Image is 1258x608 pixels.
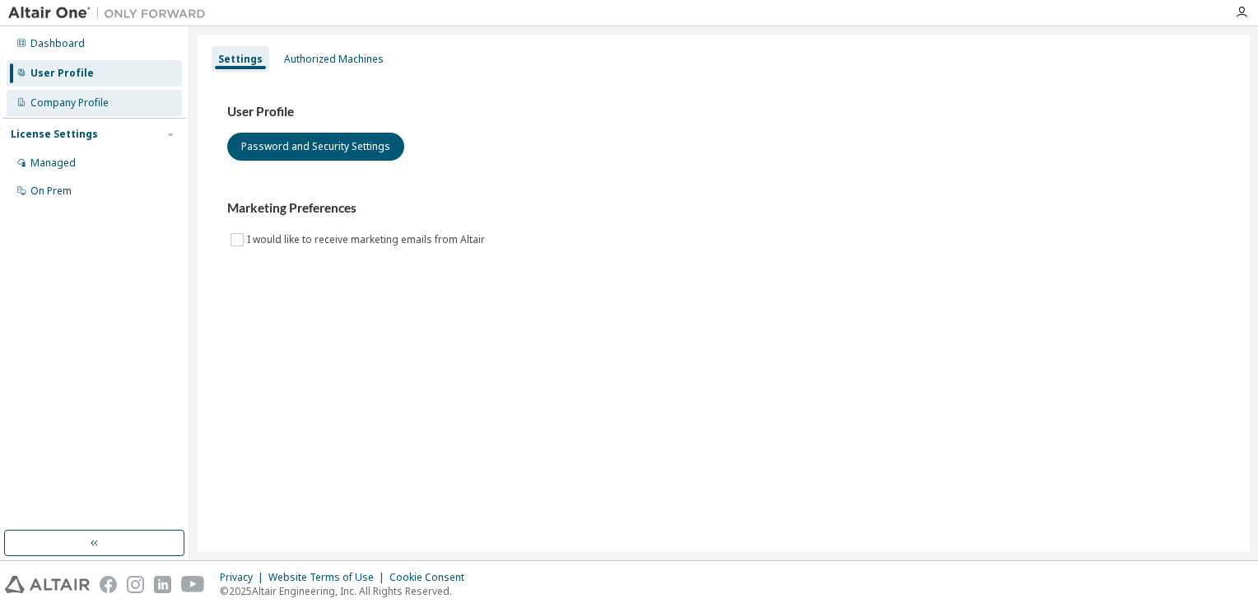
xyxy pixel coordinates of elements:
img: Altair One [8,5,214,21]
div: Settings [218,53,263,66]
div: Website Terms of Use [268,571,389,584]
img: instagram.svg [127,576,144,593]
img: altair_logo.svg [5,576,90,593]
div: Privacy [220,571,268,584]
div: On Prem [30,185,72,198]
button: Password and Security Settings [227,133,404,161]
img: linkedin.svg [154,576,171,593]
div: Dashboard [30,37,85,50]
div: License Settings [11,128,98,141]
p: © 2025 Altair Engineering, Inc. All Rights Reserved. [220,584,474,598]
h3: Marketing Preferences [227,200,1220,217]
img: facebook.svg [100,576,117,593]
div: Company Profile [30,96,109,110]
h3: User Profile [227,104,1220,120]
div: Authorized Machines [284,53,384,66]
div: Cookie Consent [389,571,474,584]
div: User Profile [30,67,94,80]
img: youtube.svg [181,576,205,593]
div: Managed [30,157,76,170]
label: I would like to receive marketing emails from Altair [247,230,488,250]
